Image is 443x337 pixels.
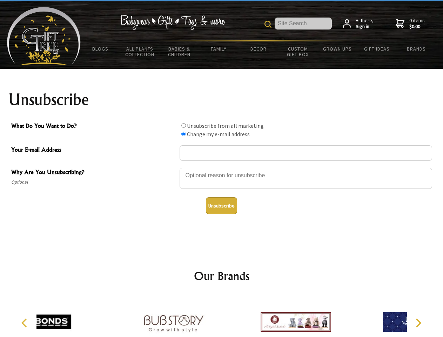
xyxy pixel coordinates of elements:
button: Unsubscribe [206,197,237,214]
a: BLOGS [81,41,120,56]
input: What Do You Want to Do? [181,123,186,128]
input: What Do You Want to Do? [181,132,186,136]
a: Family [199,41,239,56]
span: Hi there, [356,18,374,30]
a: Decor [239,41,278,56]
span: Your E-mail Address [11,145,176,156]
strong: Sign in [356,24,374,30]
button: Next [410,315,426,331]
a: Hi there,Sign in [343,18,374,30]
img: product search [264,21,271,28]
span: Why Are You Unsubscribing? [11,168,176,178]
a: Babies & Children [160,41,199,62]
input: Site Search [275,18,332,29]
textarea: Why Are You Unsubscribing? [180,168,432,189]
a: All Plants Collection [120,41,160,62]
input: Your E-mail Address [180,145,432,161]
a: Brands [397,41,436,56]
img: Babyware - Gifts - Toys and more... [7,7,81,65]
strong: $0.00 [409,24,425,30]
span: What Do You Want to Do? [11,121,176,132]
h2: Our Brands [14,267,429,284]
a: Gift Ideas [357,41,397,56]
label: Unsubscribe from all marketing [187,122,264,129]
h1: Unsubscribe [8,91,435,108]
span: Optional [11,178,176,186]
a: Grown Ups [317,41,357,56]
label: Change my e-mail address [187,131,250,138]
a: 0 items$0.00 [396,18,425,30]
span: 0 items [409,17,425,30]
img: Babywear - Gifts - Toys & more [120,15,225,30]
a: Custom Gift Box [278,41,318,62]
button: Previous [18,315,33,331]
